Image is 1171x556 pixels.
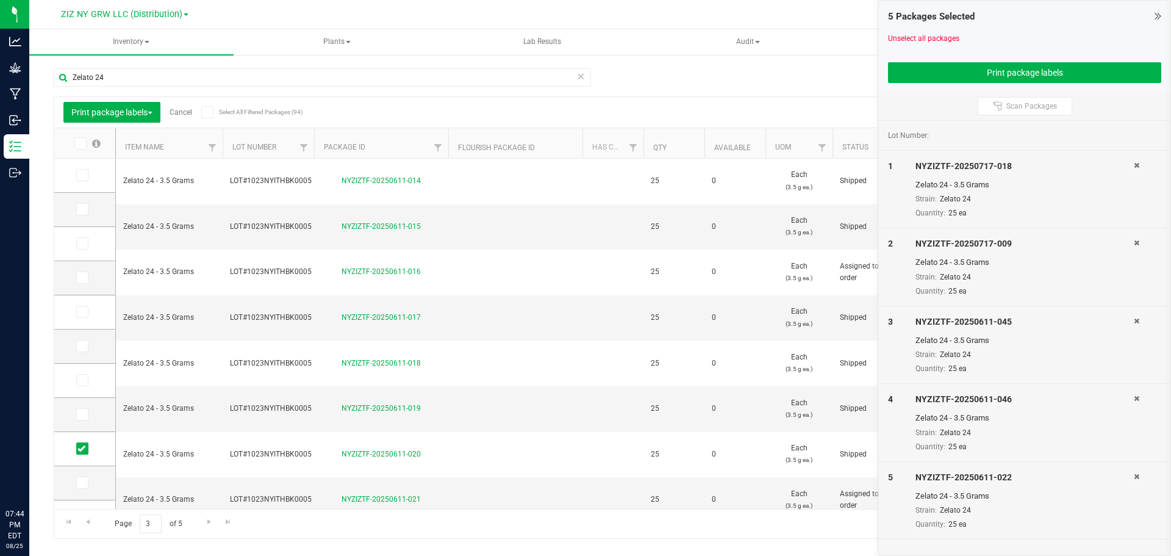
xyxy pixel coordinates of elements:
[888,394,893,404] span: 4
[915,412,1134,424] div: Zelato 24 - 3.5 Grams
[200,514,218,531] a: Go to the next page
[123,449,215,460] span: Zelato 24 - 3.5 Grams
[888,130,929,141] span: Lot Number:
[651,266,697,278] span: 25
[140,514,162,533] input: 3
[712,403,758,414] span: 0
[915,442,945,451] span: Quantity:
[773,488,825,511] span: Each
[230,221,312,233] span: LOT#1023NYITHBK0005
[9,88,21,100] inline-svg: Manufacturing
[79,514,96,531] a: Go to the previous page
[646,30,850,54] span: Audit
[940,428,971,437] span: Zelato 24
[651,403,697,414] span: 25
[92,139,101,148] span: Select all records on this page
[342,495,421,504] a: NYZIZTF-20250611-021
[948,442,967,451] span: 25 ea
[915,364,945,373] span: Quantity:
[123,358,215,369] span: Zelato 24 - 3.5 Grams
[440,29,645,55] a: Lab Results
[342,359,421,367] a: NYZIZTF-20250611-018
[773,352,825,375] span: Each
[220,514,237,531] a: Go to the last page
[125,143,164,151] a: Item Name
[623,137,643,158] a: Filter
[773,181,825,193] p: (3.5 g ea.)
[940,506,971,514] span: Zelato 24
[582,128,643,159] th: Has COA
[712,449,758,460] span: 0
[773,397,825,421] span: Each
[202,137,223,158] a: Filter
[576,68,585,84] span: Clear
[714,143,751,152] a: Available
[888,317,893,327] span: 3
[840,175,892,187] span: Shipped
[235,29,439,55] a: Plants
[773,500,825,511] p: (3.5 g ea.)
[342,267,421,276] a: NYZIZTF-20250611-016
[915,179,1134,191] div: Zelato 24 - 3.5 Grams
[915,316,1134,328] div: NYZIZTF-20250611-045
[9,114,21,126] inline-svg: Inbound
[948,364,967,373] span: 25 ea
[342,176,421,185] a: NYZIZTF-20250611-014
[840,261,892,284] span: Assigned to order
[232,143,276,151] a: Lot Number
[773,226,825,238] p: (3.5 g ea.)
[773,409,825,421] p: (3.5 g ea.)
[840,221,892,233] span: Shipped
[458,143,535,152] a: Flourish Package ID
[915,160,1134,173] div: NYZIZTF-20250717-018
[888,161,893,171] span: 1
[915,428,937,437] span: Strain:
[888,62,1161,83] button: Print package labels
[9,35,21,48] inline-svg: Analytics
[712,221,758,233] span: 0
[651,358,697,369] span: 25
[712,312,758,323] span: 0
[840,312,892,323] span: Shipped
[1006,101,1057,111] span: Scan Packages
[712,494,758,505] span: 0
[230,175,312,187] span: LOT#1023NYITHBK0005
[123,312,215,323] span: Zelato 24 - 3.5 Grams
[915,506,937,514] span: Strain:
[948,520,967,529] span: 25 ea
[219,109,280,115] span: Select All Filtered Packages (94)
[230,312,312,323] span: LOT#1023NYITHBK0005
[235,30,439,54] span: Plants
[651,449,697,460] span: 25
[851,29,1056,55] a: Inventory Counts
[915,334,1134,347] div: Zelato 24 - 3.5 Grams
[123,403,215,414] span: Zelato 24 - 3.5 Grams
[63,102,160,123] button: Print package labels
[342,313,421,322] a: NYZIZTF-20250611-017
[888,239,893,248] span: 2
[773,261,825,284] span: Each
[978,97,1072,115] button: Scan Packages
[230,494,312,505] span: LOT#1023NYITHBK0005
[773,169,825,192] span: Each
[342,404,421,413] a: NYZIZTF-20250611-019
[29,29,234,55] a: Inventory
[9,140,21,153] inline-svg: Inventory
[123,266,215,278] span: Zelato 24 - 3.5 Grams
[773,272,825,284] p: (3.5 g ea.)
[123,494,215,505] span: Zelato 24 - 3.5 Grams
[653,143,667,152] a: Qty
[915,471,1134,484] div: NYZIZTF-20250611-022
[773,454,825,466] p: (3.5 g ea.)
[9,167,21,179] inline-svg: Outbound
[54,68,591,87] input: Search Package ID, Item Name, SKU, Lot or Part Number...
[651,175,697,187] span: 25
[230,403,312,414] span: LOT#1023NYITHBK0005
[651,494,697,505] span: 25
[324,143,365,151] a: Package ID
[712,175,758,187] span: 0
[5,541,24,551] p: 08/25
[60,514,77,531] a: Go to the first page
[342,222,421,231] a: NYZIZTF-20250611-015
[773,363,825,375] p: (3.5 g ea.)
